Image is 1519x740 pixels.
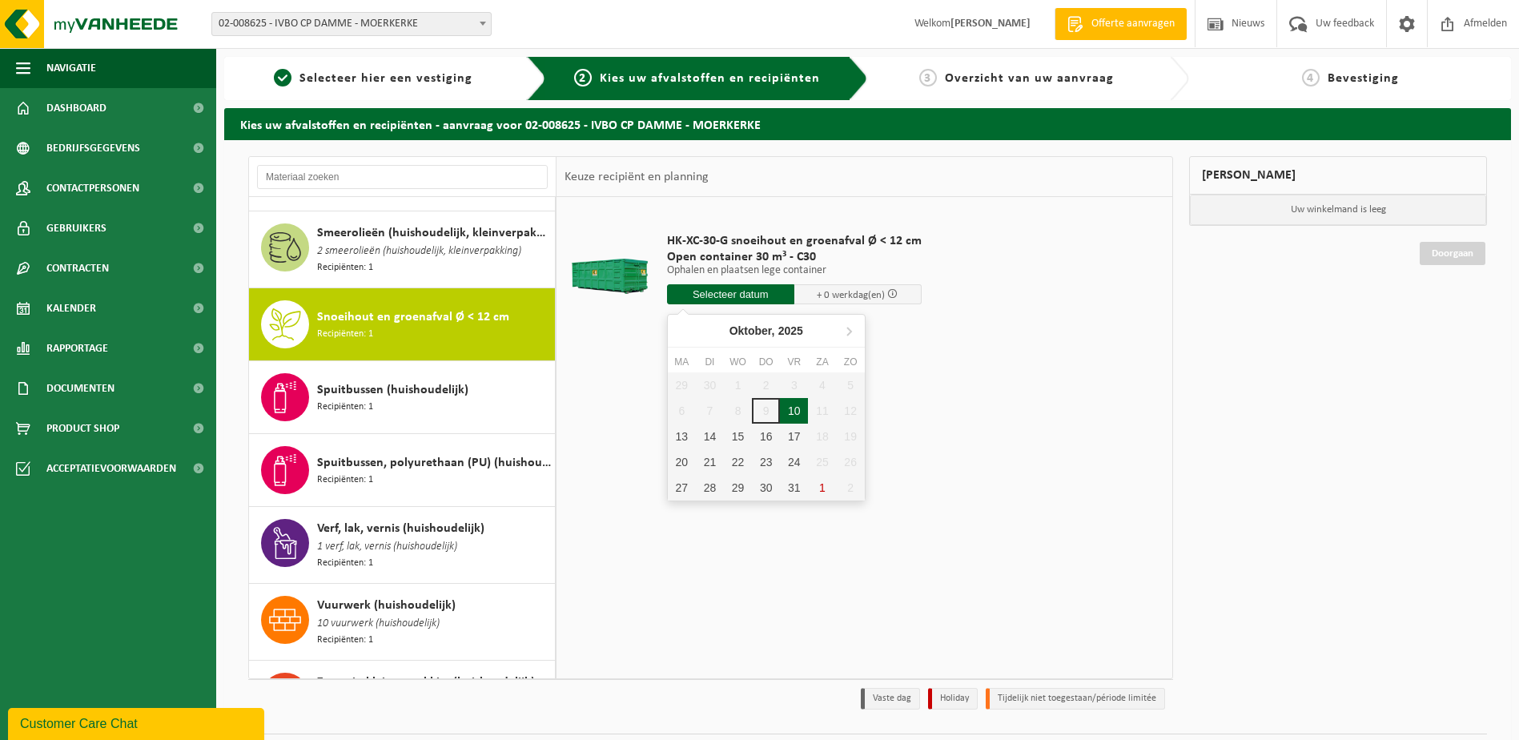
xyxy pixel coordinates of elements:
input: Selecteer datum [667,284,794,304]
div: 14 [696,424,724,449]
div: 15 [724,424,752,449]
span: Selecteer hier een vestiging [299,72,472,85]
a: Offerte aanvragen [1055,8,1187,40]
span: 2 smeerolieën (huishoudelijk, kleinverpakking) [317,243,521,260]
div: wo [724,354,752,370]
button: Vuurwerk (huishoudelijk) 10 vuurwerk (huishoudelijk) Recipiënten: 1 [249,584,556,661]
span: Kies uw afvalstoffen en recipiënten [600,72,820,85]
span: Rapportage [46,328,108,368]
li: Vaste dag [861,688,920,710]
span: 2 [574,69,592,86]
div: 20 [668,449,696,475]
span: Vuurwerk (huishoudelijk) [317,596,456,615]
span: Spuitbussen (huishoudelijk) [317,380,468,400]
a: 1Selecteer hier een vestiging [232,69,514,88]
p: Uw winkelmand is leeg [1190,195,1486,225]
span: Documenten [46,368,115,408]
div: 13 [668,424,696,449]
span: Recipiënten: 1 [317,327,373,342]
span: Snoeihout en groenafval Ø < 12 cm [317,308,509,327]
div: Oktober, [723,318,810,344]
p: Ophalen en plaatsen lege container [667,265,922,276]
div: vr [780,354,808,370]
div: zo [837,354,865,370]
div: za [808,354,836,370]
button: Spuitbussen (huishoudelijk) Recipiënten: 1 [249,361,556,434]
span: Bevestiging [1328,72,1399,85]
h2: Kies uw afvalstoffen en recipiënten - aanvraag voor 02-008625 - IVBO CP DAMME - MOERKERKE [224,108,1511,139]
strong: [PERSON_NAME] [950,18,1031,30]
span: Contracten [46,248,109,288]
span: Gebruikers [46,208,106,248]
span: 4 [1302,69,1320,86]
span: Smeerolieën (huishoudelijk, kleinverpakking) [317,223,551,243]
div: 28 [696,475,724,501]
span: Navigatie [46,48,96,88]
span: Recipiënten: 1 [317,556,373,571]
div: 30 [752,475,780,501]
span: Dashboard [46,88,106,128]
button: Verf, lak, vernis (huishoudelijk) 1 verf, lak, vernis (huishoudelijk) Recipiënten: 1 [249,507,556,584]
span: 1 [274,69,291,86]
span: Recipiënten: 1 [317,633,373,648]
div: 24 [780,449,808,475]
button: Spuitbussen, polyurethaan (PU) (huishoudelijk) Recipiënten: 1 [249,434,556,507]
span: Zuren in kleinverpakking(huishoudelijk) [317,673,535,692]
div: [PERSON_NAME] [1189,156,1487,195]
input: Materiaal zoeken [257,165,548,189]
div: 21 [696,449,724,475]
span: HK-XC-30-G snoeihout en groenafval Ø < 12 cm [667,233,922,249]
span: Contactpersonen [46,168,139,208]
button: Snoeihout en groenafval Ø < 12 cm Recipiënten: 1 [249,288,556,361]
span: Offerte aanvragen [1087,16,1179,32]
span: 1 verf, lak, vernis (huishoudelijk) [317,538,457,556]
div: 29 [724,475,752,501]
span: 02-008625 - IVBO CP DAMME - MOERKERKE [212,13,491,35]
li: Holiday [928,688,978,710]
span: Spuitbussen, polyurethaan (PU) (huishoudelijk) [317,453,551,473]
span: 10 vuurwerk (huishoudelijk) [317,615,440,633]
div: 10 [780,398,808,424]
span: Recipiënten: 1 [317,400,373,415]
span: 02-008625 - IVBO CP DAMME - MOERKERKE [211,12,492,36]
span: 3 [919,69,937,86]
button: Zuren in kleinverpakking(huishoudelijk) [249,661,556,737]
div: di [696,354,724,370]
div: ma [668,354,696,370]
i: 2025 [778,325,803,336]
div: 23 [752,449,780,475]
div: do [752,354,780,370]
span: Product Shop [46,408,119,448]
span: Verf, lak, vernis (huishoudelijk) [317,519,484,538]
div: 22 [724,449,752,475]
span: Recipiënten: 1 [317,473,373,488]
div: Keuze recipiënt en planning [557,157,717,197]
button: Smeerolieën (huishoudelijk, kleinverpakking) 2 smeerolieën (huishoudelijk, kleinverpakking) Recip... [249,211,556,288]
span: Recipiënten: 1 [317,260,373,275]
span: Bedrijfsgegevens [46,128,140,168]
div: 17 [780,424,808,449]
span: Open container 30 m³ - C30 [667,249,922,265]
div: 16 [752,424,780,449]
div: 27 [668,475,696,501]
div: 31 [780,475,808,501]
li: Tijdelijk niet toegestaan/période limitée [986,688,1165,710]
iframe: chat widget [8,705,267,740]
span: + 0 werkdag(en) [817,290,885,300]
span: Overzicht van uw aanvraag [945,72,1114,85]
span: Acceptatievoorwaarden [46,448,176,489]
a: Doorgaan [1420,242,1485,265]
span: Kalender [46,288,96,328]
